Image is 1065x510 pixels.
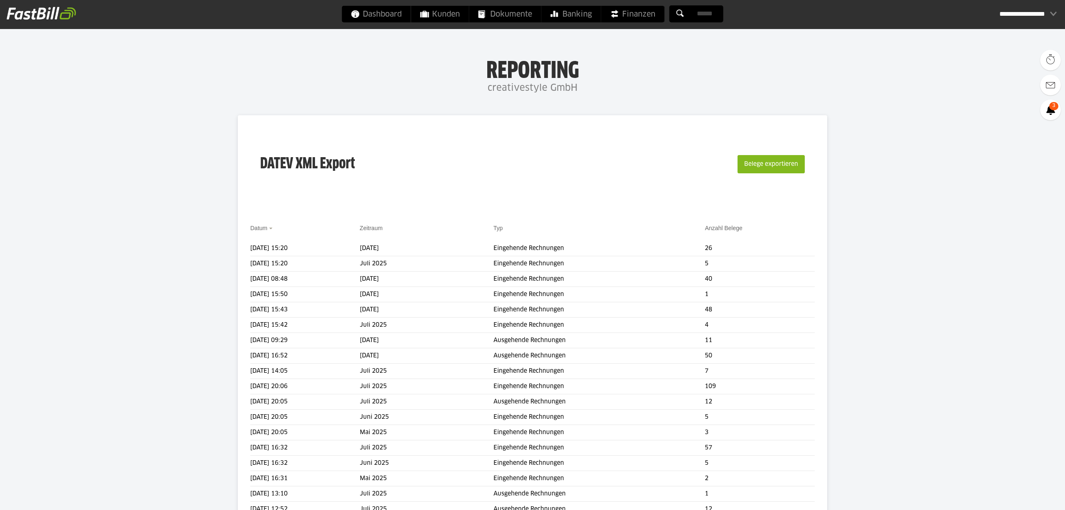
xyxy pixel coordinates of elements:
button: Belege exportieren [738,155,805,173]
td: Eingehende Rechnungen [493,287,705,302]
td: Eingehende Rechnungen [493,379,705,394]
td: [DATE] 09:29 [250,333,360,348]
td: 40 [705,272,814,287]
a: Banking [542,6,601,22]
td: Juli 2025 [360,486,493,502]
td: Eingehende Rechnungen [493,241,705,256]
td: 50 [705,348,814,364]
a: Anzahl Belege [705,225,742,231]
td: Eingehende Rechnungen [493,364,705,379]
a: Dashboard [342,6,411,22]
td: 3 [705,425,814,440]
h1: Reporting [83,58,982,80]
td: Juli 2025 [360,256,493,272]
td: 11 [705,333,814,348]
td: [DATE] [360,348,493,364]
img: sort_desc.gif [269,228,274,229]
td: [DATE] 15:50 [250,287,360,302]
td: [DATE] 20:05 [250,394,360,410]
td: [DATE] 20:05 [250,410,360,425]
td: 1 [705,486,814,502]
td: [DATE] 15:42 [250,318,360,333]
img: fastbill_logo_white.png [7,7,76,20]
td: 26 [705,241,814,256]
span: 3 [1049,102,1058,110]
td: 109 [705,379,814,394]
h3: DATEV XML Export [260,138,355,191]
td: Eingehende Rechnungen [493,456,705,471]
span: Finanzen [611,6,655,22]
td: [DATE] 13:10 [250,486,360,502]
td: Ausgehende Rechnungen [493,348,705,364]
a: Finanzen [601,6,664,22]
span: Dashboard [351,6,402,22]
td: [DATE] 20:06 [250,379,360,394]
td: [DATE] [360,241,493,256]
td: Juli 2025 [360,364,493,379]
td: [DATE] 15:20 [250,241,360,256]
td: Ausgehende Rechnungen [493,394,705,410]
td: 5 [705,456,814,471]
td: 5 [705,256,814,272]
td: Eingehende Rechnungen [493,410,705,425]
td: 12 [705,394,814,410]
td: Eingehende Rechnungen [493,440,705,456]
td: Juli 2025 [360,440,493,456]
td: [DATE] [360,302,493,318]
td: [DATE] 15:20 [250,256,360,272]
td: 48 [705,302,814,318]
td: Juni 2025 [360,456,493,471]
td: Mai 2025 [360,471,493,486]
td: 1 [705,287,814,302]
td: Ausgehende Rechnungen [493,333,705,348]
td: Ausgehende Rechnungen [493,486,705,502]
td: 57 [705,440,814,456]
td: 5 [705,410,814,425]
a: Typ [493,225,503,231]
td: [DATE] 16:52 [250,348,360,364]
a: Datum [250,225,267,231]
td: [DATE] [360,287,493,302]
td: [DATE] 16:32 [250,440,360,456]
td: 2 [705,471,814,486]
td: [DATE] 16:31 [250,471,360,486]
td: Juli 2025 [360,318,493,333]
td: Juli 2025 [360,394,493,410]
td: [DATE] [360,272,493,287]
td: Eingehende Rechnungen [493,272,705,287]
td: Mai 2025 [360,425,493,440]
span: Banking [551,6,592,22]
td: Juli 2025 [360,379,493,394]
a: 3 [1040,100,1061,120]
iframe: Öffnet ein Widget, in dem Sie weitere Informationen finden [1000,485,1057,506]
td: Eingehende Rechnungen [493,471,705,486]
a: Kunden [411,6,469,22]
td: [DATE] 20:05 [250,425,360,440]
td: 4 [705,318,814,333]
a: Zeitraum [360,225,383,231]
td: [DATE] 14:05 [250,364,360,379]
td: Eingehende Rechnungen [493,318,705,333]
span: Dokumente [479,6,532,22]
td: [DATE] 15:43 [250,302,360,318]
td: Eingehende Rechnungen [493,256,705,272]
td: [DATE] [360,333,493,348]
a: Dokumente [469,6,541,22]
td: Juni 2025 [360,410,493,425]
td: 7 [705,364,814,379]
td: Eingehende Rechnungen [493,302,705,318]
td: Eingehende Rechnungen [493,425,705,440]
td: [DATE] 16:32 [250,456,360,471]
td: [DATE] 08:48 [250,272,360,287]
span: Kunden [420,6,460,22]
